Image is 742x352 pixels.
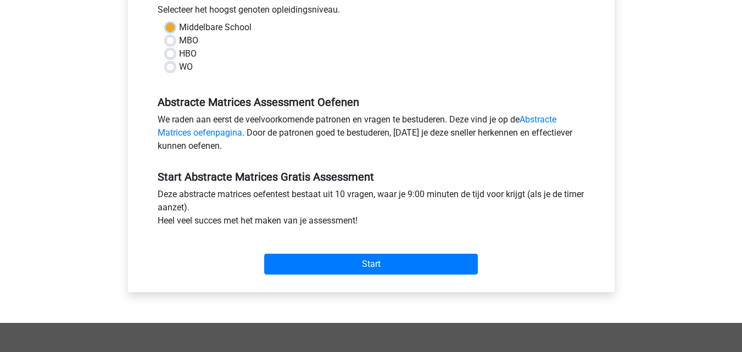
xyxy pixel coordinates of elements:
h5: Abstracte Matrices Assessment Oefenen [158,96,585,109]
div: Deze abstracte matrices oefentest bestaat uit 10 vragen, waar je 9:00 minuten de tijd voor krijgt... [149,188,593,232]
label: HBO [179,47,197,60]
input: Start [264,254,478,275]
div: We raden aan eerst de veelvoorkomende patronen en vragen te bestuderen. Deze vind je op de . Door... [149,113,593,157]
h5: Start Abstracte Matrices Gratis Assessment [158,170,585,183]
label: WO [179,60,193,74]
div: Selecteer het hoogst genoten opleidingsniveau. [149,3,593,21]
label: Middelbare School [179,21,252,34]
label: MBO [179,34,198,47]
